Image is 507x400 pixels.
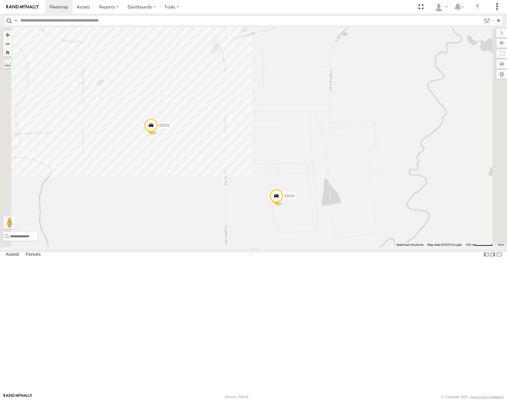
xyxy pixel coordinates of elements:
[481,16,495,25] label: Search Filter Options
[465,243,474,246] span: 100 m
[23,250,44,259] label: Fences
[285,194,295,198] span: 53241
[489,250,496,259] label: Dock Summary Table to the Right
[472,2,482,12] i: ?
[496,250,502,259] label: Hide Summary Table
[3,394,32,400] a: Visit our Website
[441,395,504,399] div: © Copyright 2025 -
[6,5,39,9] img: rand-logo.svg
[470,395,504,399] a: Terms and Conditions
[397,243,424,247] button: Keyboard shortcuts
[13,16,18,25] label: Search Query
[3,39,12,48] button: Zoom out
[483,250,489,259] label: Dock Summary Table to the Left
[3,48,12,56] button: Zoom Home
[463,243,494,247] button: Map Scale: 100 m per 54 pixels
[3,60,12,68] label: Measure
[432,2,450,12] div: Miky Transport
[3,31,12,39] button: Zoom in
[3,216,16,229] button: Drag Pegman onto the map to open Street View
[427,243,462,246] span: Map data ©2025 Google
[159,123,170,128] span: 53253
[496,70,507,79] label: Map Settings
[498,243,504,246] a: Terms (opens in new tab)
[3,250,22,259] label: Assets
[225,395,249,399] div: Version: 308.01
